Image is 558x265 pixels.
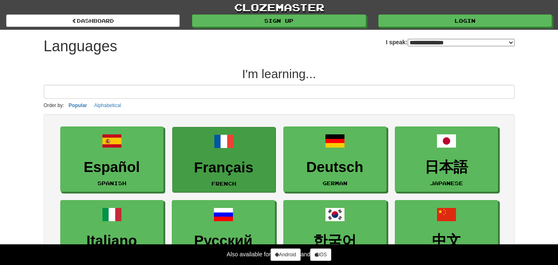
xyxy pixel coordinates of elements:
[399,159,494,175] h3: 日本語
[172,127,275,193] a: FrançaisFrench
[97,180,126,186] small: Spanish
[65,233,159,249] h3: Italiano
[288,159,382,175] h3: Deutsch
[430,180,463,186] small: Japanese
[6,14,180,27] a: dashboard
[323,180,347,186] small: German
[60,127,164,192] a: EspañolSpanish
[408,39,515,46] select: I speak:
[65,159,159,175] h3: Español
[399,233,494,249] h3: 中文
[395,127,498,192] a: 日本語Japanese
[177,160,271,176] h3: Français
[211,181,236,186] small: French
[283,127,387,192] a: DeutschGerman
[44,67,515,81] h2: I'm learning...
[44,38,117,55] h1: Languages
[176,233,271,249] h3: Русский
[386,38,514,46] label: I speak:
[66,101,90,110] button: Popular
[378,14,552,27] a: Login
[44,103,64,108] small: Order by:
[310,248,331,261] a: iOS
[192,14,366,27] a: Sign up
[271,248,300,261] a: Android
[92,101,123,110] button: Alphabetical
[288,233,382,249] h3: 한국어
